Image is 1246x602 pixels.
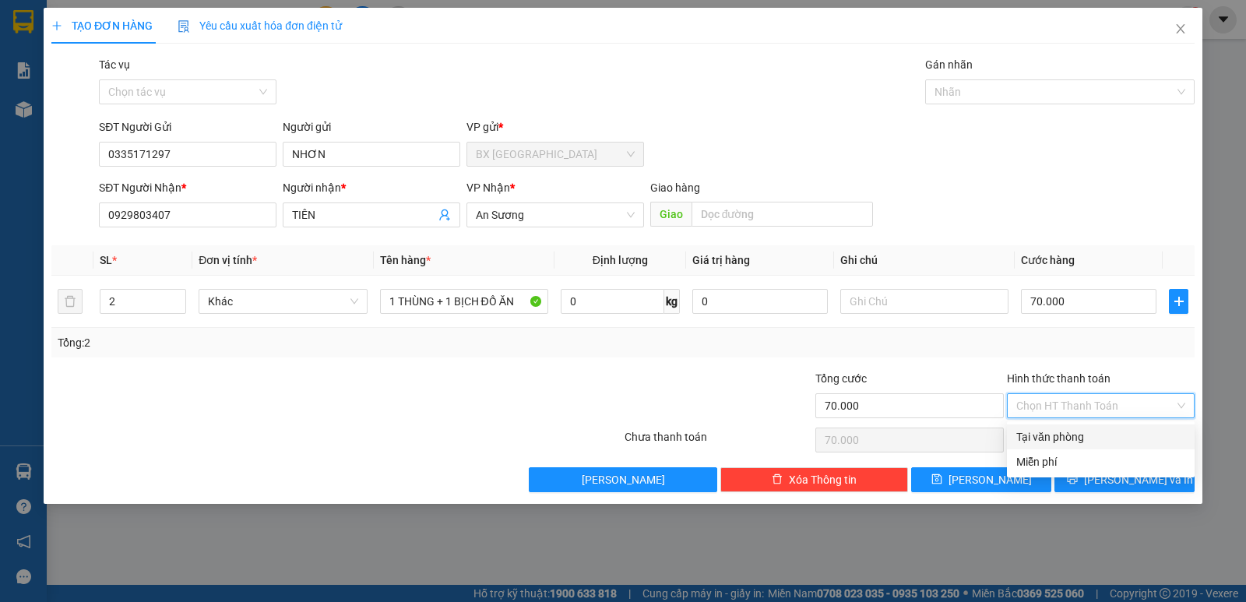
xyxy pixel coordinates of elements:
label: Tác vụ [99,58,130,71]
div: Người nhận [283,179,460,196]
span: TẠO ĐƠN HÀNG [51,19,153,32]
span: Giá trị hàng [692,254,750,266]
span: BX Tân Châu [476,143,635,166]
span: Cước hàng [1021,254,1075,266]
span: plus [1170,295,1188,308]
span: An Sương [476,203,635,227]
span: Tên hàng [380,254,431,266]
label: Gán nhãn [925,58,973,71]
span: Giao [650,202,692,227]
button: [PERSON_NAME] [529,467,716,492]
label: Hình thức thanh toán [1007,372,1110,385]
span: [PERSON_NAME] [582,471,665,488]
button: Close [1159,8,1202,51]
span: Xóa Thông tin [789,471,857,488]
div: VP gửi [466,118,644,136]
button: printer[PERSON_NAME] và In [1054,467,1195,492]
img: icon [178,20,190,33]
div: Tại văn phòng [1016,428,1185,445]
div: Chưa thanh toán [623,428,814,456]
span: kg [664,289,680,314]
span: save [931,474,942,486]
input: Ghi Chú [840,289,1008,314]
span: delete [772,474,783,486]
div: Tổng: 2 [58,334,482,351]
div: Người gửi [283,118,460,136]
div: SĐT Người Nhận [99,179,276,196]
span: user-add [438,209,451,221]
button: deleteXóa Thông tin [720,467,908,492]
div: Miễn phí [1016,453,1185,470]
span: printer [1067,474,1078,486]
input: 0 [692,289,828,314]
span: VP Nhận [466,181,510,194]
span: Yêu cầu xuất hóa đơn điện tử [178,19,342,32]
div: SĐT Người Gửi [99,118,276,136]
input: VD: Bàn, Ghế [380,289,548,314]
button: plus [1169,289,1188,314]
span: Giao hàng [650,181,700,194]
span: Đơn vị tính [199,254,257,266]
span: [PERSON_NAME] [949,471,1032,488]
button: delete [58,289,83,314]
span: Định lượng [593,254,648,266]
span: plus [51,20,62,31]
button: save[PERSON_NAME] [911,467,1051,492]
span: [PERSON_NAME] và In [1084,471,1193,488]
span: SL [100,254,112,266]
input: Dọc đường [692,202,874,227]
th: Ghi chú [834,245,1015,276]
span: close [1174,23,1187,35]
span: Tổng cước [815,372,867,385]
span: Khác [208,290,357,313]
